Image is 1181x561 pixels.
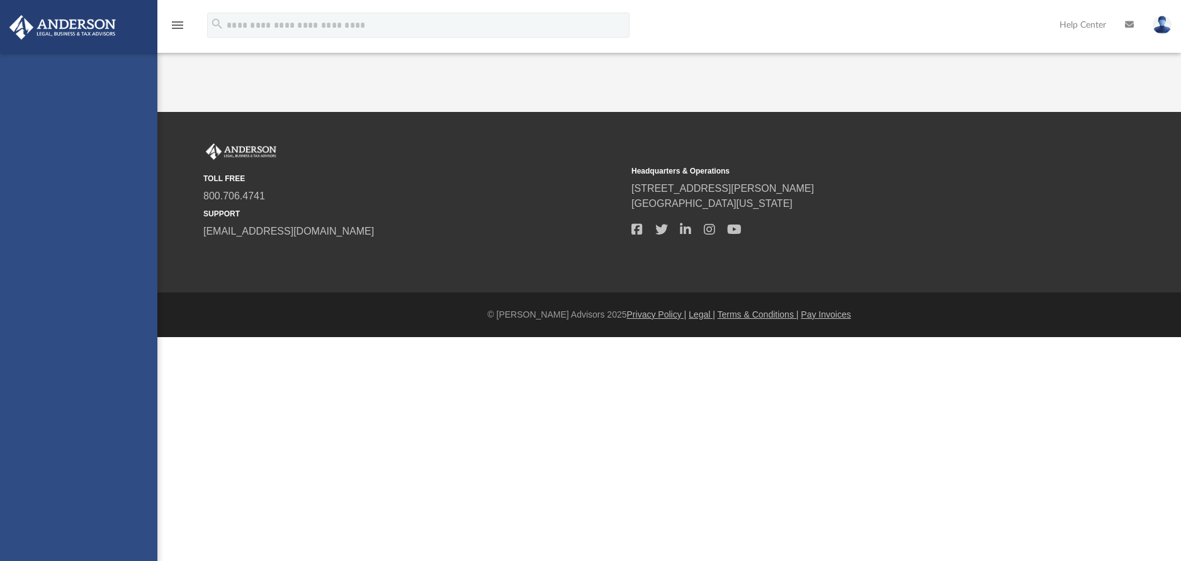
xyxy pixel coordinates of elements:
[631,198,793,209] a: [GEOGRAPHIC_DATA][US_STATE]
[801,309,850,319] a: Pay Invoices
[210,17,224,31] i: search
[1153,16,1172,34] img: User Pic
[170,18,185,33] i: menu
[718,309,799,319] a: Terms & Conditions |
[170,24,185,33] a: menu
[203,226,374,236] a: [EMAIL_ADDRESS][DOMAIN_NAME]
[6,15,120,40] img: Anderson Advisors Platinum Portal
[631,183,814,194] a: [STREET_ADDRESS][PERSON_NAME]
[203,208,623,219] small: SUPPORT
[203,191,265,201] a: 800.706.4741
[203,143,279,160] img: Anderson Advisors Platinum Portal
[627,309,687,319] a: Privacy Policy |
[689,309,715,319] a: Legal |
[157,308,1181,321] div: © [PERSON_NAME] Advisors 2025
[631,165,1051,177] small: Headquarters & Operations
[203,173,623,184] small: TOLL FREE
